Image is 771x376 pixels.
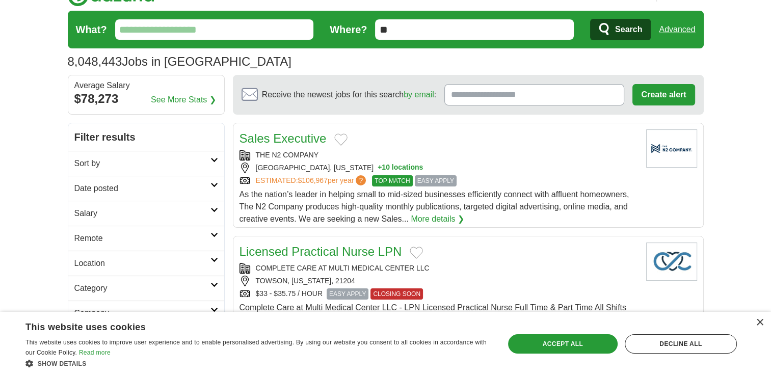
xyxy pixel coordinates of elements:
[25,318,465,333] div: This website uses cookies
[74,257,210,270] h2: Location
[378,163,382,173] span: +
[632,84,695,105] button: Create alert
[74,157,210,170] h2: Sort by
[68,55,291,68] h1: Jobs in [GEOGRAPHIC_DATA]
[74,82,218,90] div: Average Salary
[240,150,638,160] div: THE N2 COMPANY
[25,339,487,356] span: This website uses cookies to improve user experience and to enable personalised advertising. By u...
[240,263,638,274] div: COMPLETE CARE AT MULTI MEDICAL CENTER LLC
[76,22,107,37] label: What?
[74,182,210,195] h2: Date posted
[74,282,210,294] h2: Category
[68,201,224,226] a: Salary
[646,243,697,281] img: Company logo
[68,123,224,151] h2: Filter results
[756,319,763,327] div: Close
[659,19,695,40] a: Advanced
[334,133,348,146] button: Add to favorite jobs
[68,251,224,276] a: Location
[256,175,368,186] a: ESTIMATED:$106,967per year?
[240,303,626,336] span: Complete Care at Multi Medical Center LLC - LPN Licensed Practical Nurse Full Time & Part Time Al...
[240,190,629,223] span: As the nation’s leader in helping small to mid-sized businesses efficiently connect with affluent...
[646,129,697,168] img: Company logo
[330,22,367,37] label: Where?
[590,19,651,40] button: Search
[240,288,638,300] div: $33 - $35.75 / HOUR
[356,175,366,185] span: ?
[240,276,638,286] div: TOWSON, [US_STATE], 21204
[68,276,224,301] a: Category
[615,19,642,40] span: Search
[74,90,218,108] div: $78,273
[74,232,210,245] h2: Remote
[415,175,457,186] span: EASY APPLY
[410,247,423,259] button: Add to favorite jobs
[411,213,464,225] a: More details ❯
[68,52,122,71] span: 8,048,443
[25,358,490,368] div: Show details
[240,131,327,145] a: Sales Executive
[262,89,436,101] span: Receive the newest jobs for this search :
[327,288,368,300] span: EASY APPLY
[151,94,216,106] a: See More Stats ❯
[404,90,434,99] a: by email
[74,307,210,319] h2: Company
[298,176,327,184] span: $106,967
[68,301,224,326] a: Company
[240,245,402,258] a: Licensed Practical Nurse LPN
[68,151,224,176] a: Sort by
[38,360,87,367] span: Show details
[68,176,224,201] a: Date posted
[79,349,111,356] a: Read more, opens a new window
[508,334,618,354] div: Accept all
[372,175,412,186] span: TOP MATCH
[240,163,638,173] div: [GEOGRAPHIC_DATA], [US_STATE]
[68,226,224,251] a: Remote
[378,163,423,173] button: +10 locations
[625,334,737,354] div: Decline all
[370,288,423,300] span: CLOSING SOON
[74,207,210,220] h2: Salary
